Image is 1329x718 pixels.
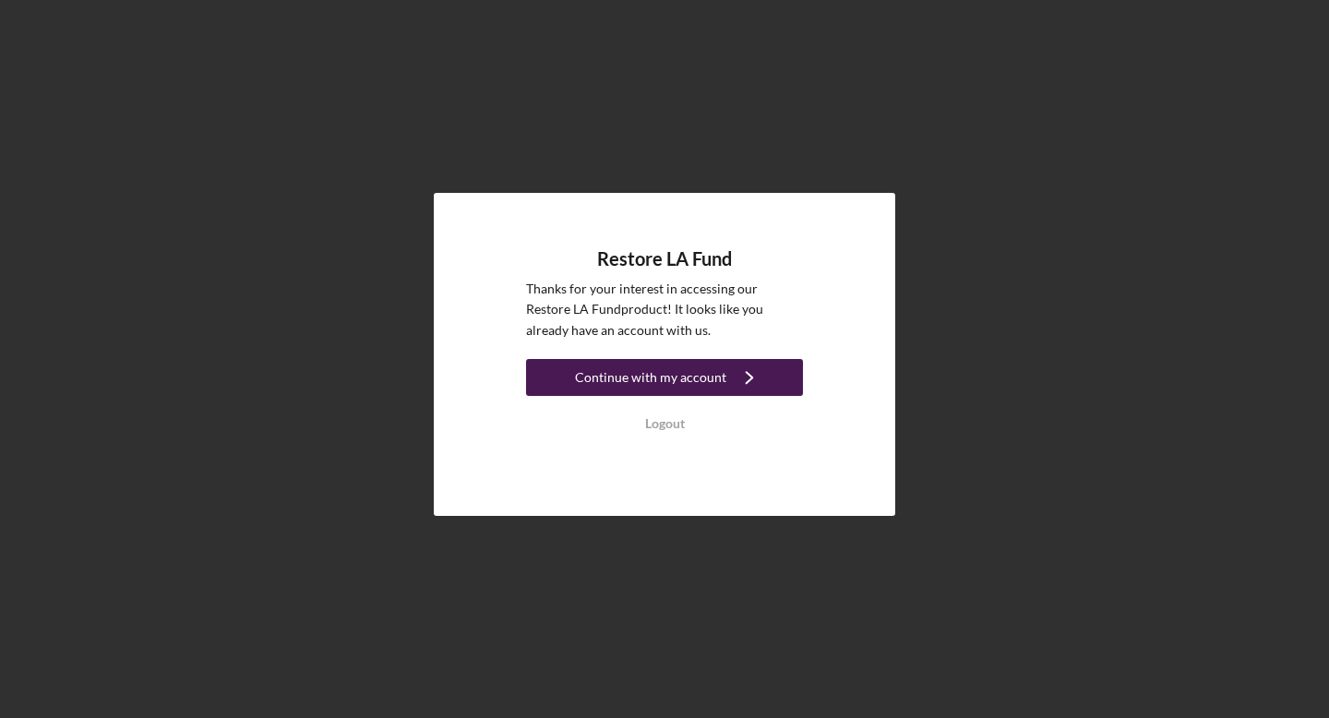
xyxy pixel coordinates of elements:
a: Continue with my account [526,359,803,401]
button: Continue with my account [526,359,803,396]
div: Continue with my account [575,359,726,396]
h4: Restore LA Fund [597,248,732,269]
div: Logout [645,405,685,442]
p: Thanks for your interest in accessing our Restore LA Fund product! It looks like you already have... [526,279,803,341]
button: Logout [526,405,803,442]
